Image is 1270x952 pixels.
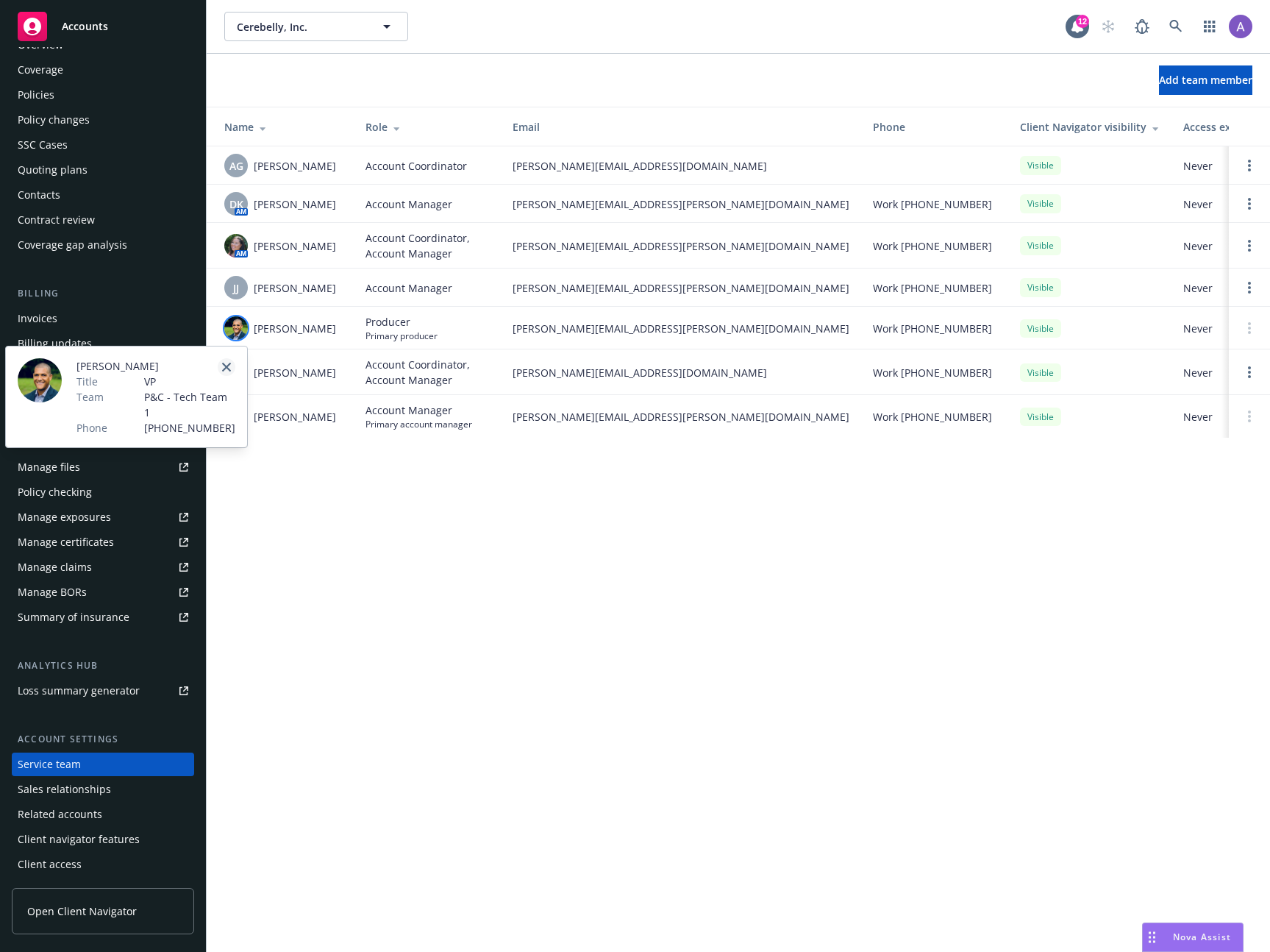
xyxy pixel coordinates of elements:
[1020,363,1061,382] div: Visible
[229,158,243,174] span: AG
[1195,12,1224,41] a: Switch app
[513,196,849,212] span: [PERSON_NAME][EMAIL_ADDRESS][PERSON_NAME][DOMAIN_NAME]
[12,158,194,182] a: Quoting plans
[144,389,235,420] span: P&C - Tech Team 1
[27,903,137,919] span: Open Client Navigator
[12,133,194,157] a: SSC Cases
[18,455,80,479] div: Manage files
[12,208,194,232] a: Contract review
[873,321,992,336] span: Work [PHONE_NUMBER]
[18,133,68,157] div: SSC Cases
[12,828,194,851] a: Client navigator features
[12,605,194,629] a: Summary of insurance
[1020,319,1061,338] div: Visible
[1094,12,1123,41] a: Start snowing
[12,6,194,47] a: Accounts
[873,238,992,254] span: Work [PHONE_NUMBER]
[18,208,95,232] div: Contract review
[1241,279,1258,296] a: Open options
[18,480,92,504] div: Policy checking
[513,238,849,254] span: [PERSON_NAME][EMAIL_ADDRESS][PERSON_NAME][DOMAIN_NAME]
[513,119,849,135] div: Email
[18,332,92,355] div: Billing updates
[18,605,129,629] div: Summary of insurance
[513,158,849,174] span: [PERSON_NAME][EMAIL_ADDRESS][DOMAIN_NAME]
[1241,195,1258,213] a: Open options
[18,158,88,182] div: Quoting plans
[76,358,235,374] span: [PERSON_NAME]
[12,853,194,876] a: Client access
[1241,157,1258,174] a: Open options
[873,119,996,135] div: Phone
[18,58,63,82] div: Coverage
[254,158,336,174] span: [PERSON_NAME]
[12,505,194,529] a: Manage exposures
[18,753,81,776] div: Service team
[18,530,114,554] div: Manage certificates
[18,307,57,330] div: Invoices
[1142,923,1244,952] button: Nova Assist
[1173,931,1231,943] span: Nova Assist
[254,321,336,336] span: [PERSON_NAME]
[365,230,489,261] span: Account Coordinator, Account Manager
[365,280,452,296] span: Account Manager
[12,555,194,579] a: Manage claims
[873,280,992,296] span: Work [PHONE_NUMBER]
[1020,194,1061,213] div: Visible
[233,280,239,296] span: JJ
[254,365,336,380] span: [PERSON_NAME]
[1020,119,1160,135] div: Client Navigator visibility
[12,332,194,355] a: Billing updates
[18,679,140,703] div: Loss summary generator
[513,409,849,425] span: [PERSON_NAME][EMAIL_ADDRESS][PERSON_NAME][DOMAIN_NAME]
[18,803,102,826] div: Related accounts
[18,233,127,257] div: Coverage gap analysis
[365,418,472,430] span: Primary account manager
[18,505,111,529] div: Manage exposures
[12,455,194,479] a: Manage files
[229,196,243,212] span: DK
[224,234,248,257] img: photo
[18,778,111,801] div: Sales relationships
[12,233,194,257] a: Coverage gap analysis
[365,196,452,212] span: Account Manager
[365,330,438,342] span: Primary producer
[224,119,342,135] div: Name
[18,183,60,207] div: Contacts
[254,196,336,212] span: [PERSON_NAME]
[365,357,489,388] span: Account Coordinator, Account Manager
[224,12,408,41] button: Cerebelly, Inc.
[12,58,194,82] a: Coverage
[12,753,194,776] a: Service team
[144,420,235,436] span: [PHONE_NUMBER]
[12,530,194,554] a: Manage certificates
[18,828,140,851] div: Client navigator features
[365,158,467,174] span: Account Coordinator
[12,732,194,747] div: Account settings
[1020,236,1061,255] div: Visible
[12,803,194,826] a: Related accounts
[237,19,364,35] span: Cerebelly, Inc.
[18,358,62,402] img: employee photo
[62,21,108,32] span: Accounts
[1161,12,1191,41] a: Search
[1143,923,1161,951] div: Drag to move
[513,365,849,380] span: [PERSON_NAME][EMAIL_ADDRESS][DOMAIN_NAME]
[1159,73,1252,87] span: Add team member
[873,365,992,380] span: Work [PHONE_NUMBER]
[513,280,849,296] span: [PERSON_NAME][EMAIL_ADDRESS][PERSON_NAME][DOMAIN_NAME]
[254,238,336,254] span: [PERSON_NAME]
[1241,237,1258,255] a: Open options
[76,389,104,405] span: Team
[1127,12,1157,41] a: Report a Bug
[218,358,235,376] a: close
[254,409,336,425] span: [PERSON_NAME]
[18,853,82,876] div: Client access
[76,420,107,436] span: Phone
[224,316,248,340] img: photo
[12,580,194,604] a: Manage BORs
[1159,65,1252,95] button: Add team member
[18,580,87,604] div: Manage BORs
[1229,15,1252,38] img: photo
